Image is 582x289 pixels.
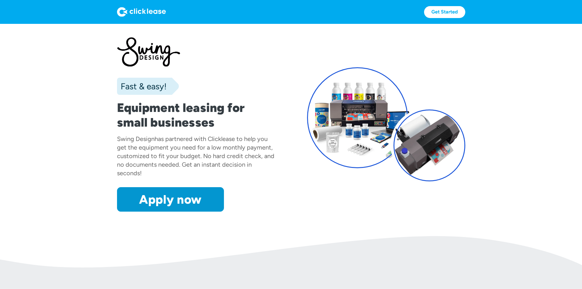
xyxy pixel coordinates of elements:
[117,187,224,212] a: Apply now
[117,135,155,143] div: Swing Design
[117,135,274,177] div: has partnered with Clicklease to help you get the equipment you need for a low monthly payment, c...
[424,6,465,18] a: Get Started
[117,100,275,130] h1: Equipment leasing for small businesses
[117,80,167,92] div: Fast & easy!
[117,7,166,17] img: Logo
